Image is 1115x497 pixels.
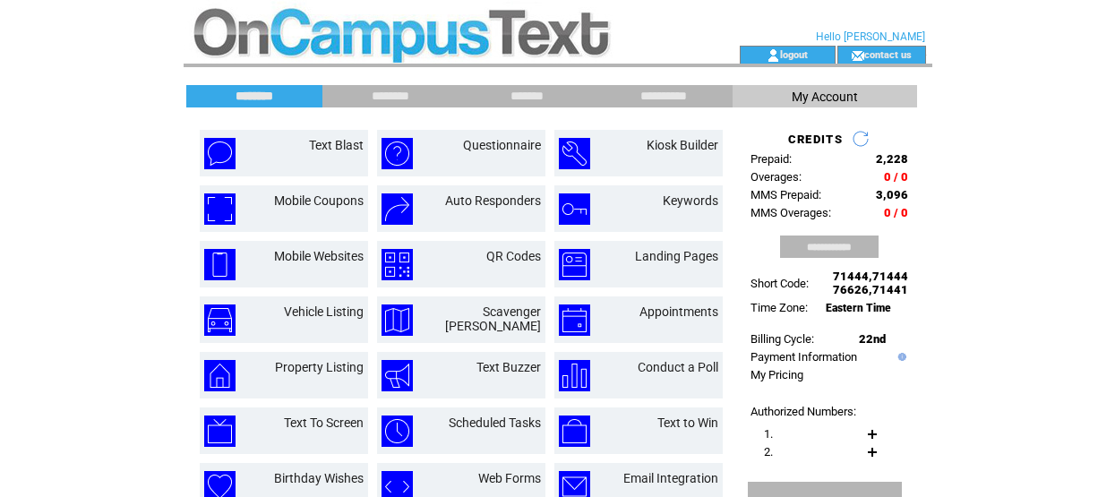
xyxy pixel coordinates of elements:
a: logout [780,48,808,60]
span: Time Zone: [750,301,808,314]
a: Keywords [663,193,718,208]
a: contact us [864,48,912,60]
span: 22nd [859,332,886,346]
a: Text To Screen [284,416,364,430]
img: appointments.png [559,304,590,336]
a: Mobile Coupons [274,193,364,208]
a: Landing Pages [635,249,718,263]
a: Payment Information [750,350,857,364]
span: 2. [764,445,773,458]
a: QR Codes [486,249,541,263]
img: conduct-a-poll.png [559,360,590,391]
a: Text to Win [657,416,718,430]
a: Property Listing [275,360,364,374]
img: qr-codes.png [382,249,413,280]
img: text-blast.png [204,138,236,169]
span: Overages: [750,170,802,184]
span: 2,228 [876,152,908,166]
img: vehicle-listing.png [204,304,236,336]
span: 3,096 [876,188,908,201]
span: Prepaid: [750,152,792,166]
span: MMS Overages: [750,206,831,219]
a: Questionnaire [463,138,541,152]
a: Birthday Wishes [274,471,364,485]
span: Authorized Numbers: [750,405,856,418]
img: landing-pages.png [559,249,590,280]
span: 1. [764,427,773,441]
a: Mobile Websites [274,249,364,263]
span: My Account [792,90,858,104]
img: scavenger-hunt.png [382,304,413,336]
img: text-to-win.png [559,416,590,447]
img: auto-responders.png [382,193,413,225]
span: Short Code: [750,277,809,290]
a: Text Blast [309,138,364,152]
span: Eastern Time [826,302,891,314]
img: mobile-websites.png [204,249,236,280]
a: Vehicle Listing [284,304,364,319]
img: kiosk-builder.png [559,138,590,169]
a: My Pricing [750,368,803,381]
a: Conduct a Poll [638,360,718,374]
span: MMS Prepaid: [750,188,821,201]
a: Appointments [639,304,718,319]
span: 0 / 0 [884,206,908,219]
a: Kiosk Builder [647,138,718,152]
a: Scavenger [PERSON_NAME] [445,304,541,333]
img: account_icon.gif [767,48,780,63]
span: Billing Cycle: [750,332,814,346]
img: text-buzzer.png [382,360,413,391]
span: CREDITS [788,133,843,146]
img: keywords.png [559,193,590,225]
img: mobile-coupons.png [204,193,236,225]
img: property-listing.png [204,360,236,391]
img: help.gif [894,353,906,361]
img: text-to-screen.png [204,416,236,447]
span: Hello [PERSON_NAME] [816,30,925,43]
img: questionnaire.png [382,138,413,169]
a: Email Integration [623,471,718,485]
img: contact_us_icon.gif [851,48,864,63]
a: Auto Responders [445,193,541,208]
img: scheduled-tasks.png [382,416,413,447]
a: Text Buzzer [476,360,541,374]
span: 71444,71444 76626,71441 [833,270,908,296]
a: Scheduled Tasks [449,416,541,430]
span: 0 / 0 [884,170,908,184]
a: Web Forms [478,471,541,485]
